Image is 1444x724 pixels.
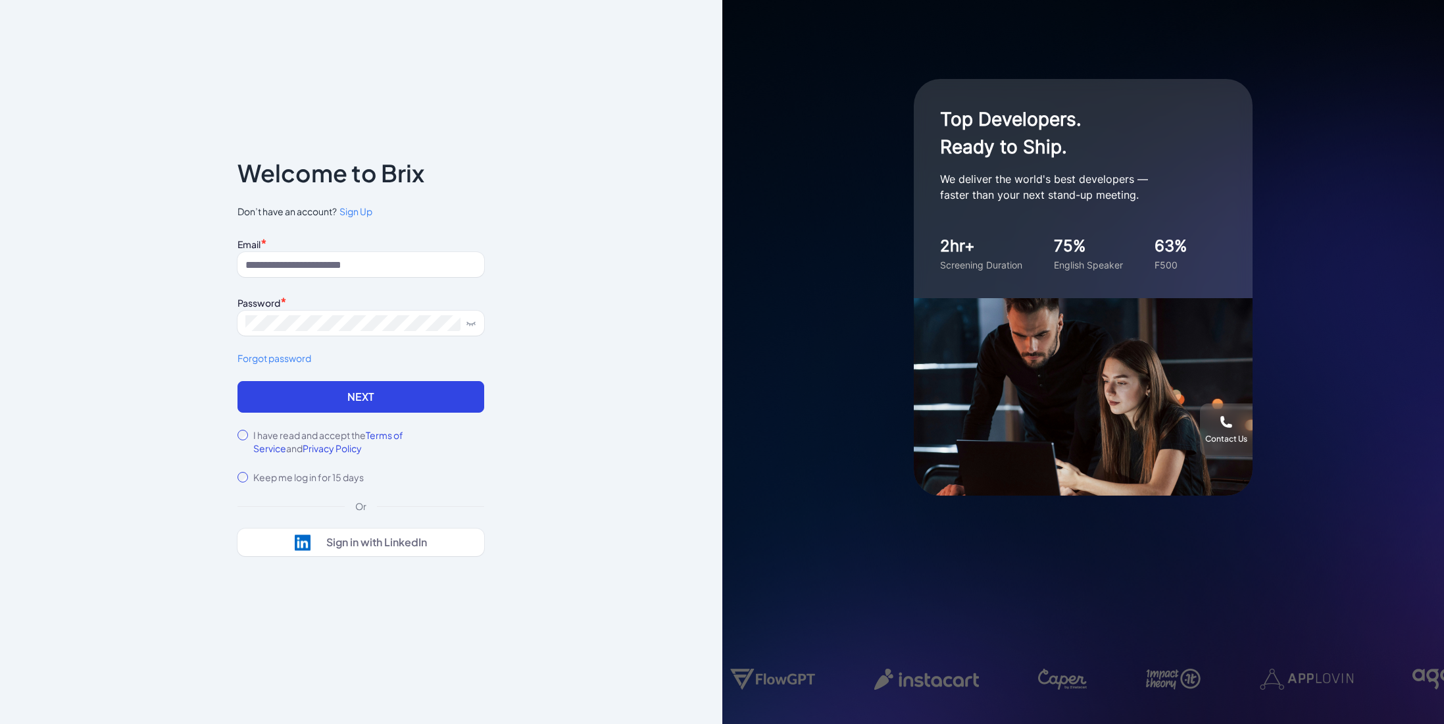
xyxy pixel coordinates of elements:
[940,105,1203,161] h1: Top Developers. Ready to Ship.
[940,171,1203,203] p: We deliver the world's best developers — faster than your next stand-up meeting.
[303,442,362,454] span: Privacy Policy
[940,258,1022,272] div: Screening Duration
[1155,258,1187,272] div: F500
[237,205,484,219] span: Don’t have an account?
[1054,258,1123,272] div: English Speaker
[237,381,484,413] button: Next
[345,500,377,513] div: Or
[940,234,1022,258] div: 2hr+
[237,529,484,556] button: Sign in with LinkedIn
[1200,403,1253,456] button: Contact Us
[337,205,372,219] a: Sign Up
[339,205,372,217] span: Sign Up
[237,297,280,309] label: Password
[1155,234,1187,258] div: 63%
[253,428,484,455] label: I have read and accept the and
[237,163,424,184] p: Welcome to Brix
[237,351,484,365] a: Forgot password
[1054,234,1123,258] div: 75%
[237,238,261,250] label: Email
[326,536,427,549] div: Sign in with LinkedIn
[253,471,364,484] label: Keep me log in for 15 days
[1205,434,1247,444] div: Contact Us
